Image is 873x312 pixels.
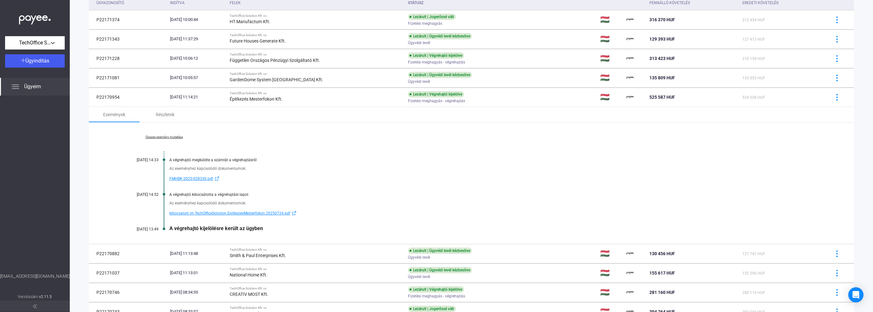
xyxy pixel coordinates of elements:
[230,253,286,258] strong: Smith & Paul Enterprises Kft.
[830,52,843,65] button: more-blue
[169,175,213,183] span: FMHBK-2025-028330.pdf
[834,17,840,23] img: more-blue
[627,74,634,82] img: payee-logo
[830,90,843,104] button: more-blue
[19,39,51,47] span: TechOffice Solution Kft.
[230,292,268,297] strong: CREATIV MOST Kft.
[230,91,403,95] div: TechOffice Solution Kft. vs
[21,58,25,63] img: plus-white.svg
[230,77,323,82] strong: GardenDome System [GEOGRAPHIC_DATA] Kft.
[25,58,49,64] span: Ügyindítás
[649,270,675,275] span: 155 617 HUF
[627,55,634,62] img: payee-logo
[408,267,472,273] div: Lezárult | Ügyvédi levél kézbesítve
[170,250,225,257] div: [DATE] 11:13:48
[170,36,225,42] div: [DATE] 11:37:29
[627,289,634,296] img: payee-logo
[649,37,675,42] span: 129 393 HUF
[5,36,65,50] button: TechOffice Solution Kft.
[89,283,167,302] td: P22170746
[19,12,51,25] img: white-payee-white-dot.svg
[408,306,456,312] div: Lezárult | Jogerőssé vált
[627,93,634,101] img: payee-logo
[230,306,403,310] div: TechOffice Solution Kft. vs
[627,269,634,277] img: payee-logo
[598,283,624,302] td: 🇭🇺
[742,56,765,61] span: 310 159 HUF
[89,10,167,29] td: P22171374
[230,72,403,76] div: TechOffice Solution Kft. vs
[170,270,225,276] div: [DATE] 11:13:01
[213,176,221,181] img: external-link-blue
[742,18,765,22] span: 312 454 HUF
[408,58,465,66] span: Fizetési meghagyás - végrehajtás
[598,30,624,49] td: 🇭🇺
[230,248,403,252] div: TechOffice Solution Kft. vs
[830,247,843,260] button: more-blue
[598,88,624,107] td: 🇭🇺
[169,175,822,183] a: FMHBK-2025-028330.pdfexternal-link-blue
[89,244,167,263] td: P22170882
[649,251,675,256] span: 130 456 HUF
[170,17,225,23] div: [DATE] 10:00:44
[627,16,634,23] img: payee-logo
[11,83,19,90] img: list.svg
[170,94,225,100] div: [DATE] 11:14:21
[830,13,843,26] button: more-blue
[89,88,167,107] td: P22170954
[230,272,267,277] strong: National Home Kft.
[408,52,464,59] div: Lezárult | Végrehajtó kijelölve
[121,227,159,231] div: [DATE] 13:49
[169,158,822,162] div: A végrehajtó megküldte a számlát a végrehajtásról
[598,49,624,68] td: 🇭🇺
[121,158,159,162] div: [DATE] 14:33
[408,248,472,254] div: Lezárult | Ügyvédi levél kézbesítve
[103,111,125,118] div: Események
[834,94,840,101] img: more-blue
[230,14,403,18] div: TechOffice Solution Kft. vs
[408,273,430,281] span: Ügyvédi levél
[89,30,167,49] td: P22171343
[169,209,822,217] a: kibocsatott.vh.TechOfficeSolution.EpitkezesMesterfokon.20250724.pdfexternal-link-blue
[408,78,430,85] span: Ügyvédi levél
[408,72,472,78] div: Lezárult | Ügyvédi levél kézbesítve
[230,33,403,37] div: TechOffice Solution Kft. vs
[649,290,675,295] span: 281 160 HUF
[408,14,456,20] div: Lezárult | Jogerőssé vált
[627,250,634,257] img: payee-logo
[408,286,464,293] div: Lezárult | Végrehajtó kijelölve
[230,267,403,271] div: TechOffice Solution Kft. vs
[170,75,225,81] div: [DATE] 10:05:57
[169,165,822,172] div: Az eseményhez kapcsolódó dokumentumok:
[830,71,843,84] button: more-blue
[649,56,675,61] span: 313 423 HUF
[649,75,675,80] span: 135 809 HUF
[834,36,840,43] img: more-blue
[834,270,840,276] img: more-blue
[170,55,225,62] div: [DATE] 10:06:12
[598,263,624,282] td: 🇭🇺
[230,96,283,102] strong: Építkezés Mesterfokon Kft.
[169,209,290,217] span: kibocsatott.vh.TechOfficeSolution.EpitkezesMesterfokon.20250724.pdf
[830,286,843,299] button: more-blue
[89,68,167,87] td: P22171081
[39,295,52,299] strong: v2.11.5
[5,54,65,68] button: Ügyindítás
[598,68,624,87] td: 🇭🇺
[170,289,225,295] div: [DATE] 08:34:35
[649,17,675,22] span: 316 370 HUF
[230,38,286,43] strong: Future Houses Generate Kft.
[169,192,822,197] div: A végrehajtó kibocsátotta a végrehajtási lapot
[742,95,765,100] span: 524 558 HUF
[834,289,840,296] img: more-blue
[156,111,174,118] div: Részletek
[121,192,159,197] div: [DATE] 14:52
[290,211,298,216] img: external-link-blue
[848,287,863,302] div: Open Intercom Messenger
[408,292,465,300] span: Fizetési meghagyás - végrehajtás
[230,53,403,56] div: TechOffice Solution Kft. vs
[408,33,472,39] div: Lezárult | Ügyvédi levél kézbesítve
[742,290,765,295] span: 280 116 HUF
[121,135,207,139] a: Összes esemény mutatása
[408,39,430,47] span: Ügyvédi levél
